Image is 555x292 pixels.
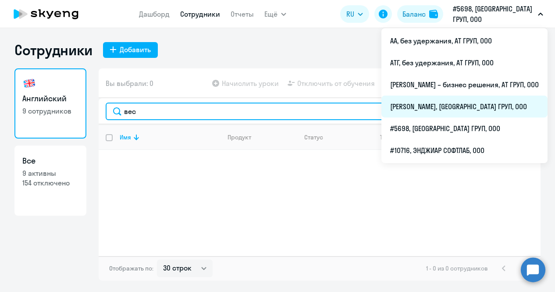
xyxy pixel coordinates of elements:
[372,133,446,141] div: Текущий уровень
[426,264,488,272] span: 1 - 0 из 0 сотрудников
[264,5,286,23] button: Ещё
[22,168,78,178] p: 9 активны
[22,178,78,188] p: 154 отключено
[120,44,151,55] div: Добавить
[264,9,277,19] span: Ещё
[448,4,548,25] button: #5698, [GEOGRAPHIC_DATA] ГРУП, ООО
[120,133,131,141] div: Имя
[228,133,297,141] div: Продукт
[453,4,534,25] p: #5698, [GEOGRAPHIC_DATA] ГРУП, ООО
[22,93,78,104] h3: Английский
[380,133,430,141] div: Текущий уровень
[228,133,251,141] div: Продукт
[103,42,158,58] button: Добавить
[109,264,153,272] span: Отображать по:
[14,146,86,216] a: Все9 активны154 отключено
[22,155,78,167] h3: Все
[231,10,254,18] a: Отчеты
[14,41,92,59] h1: Сотрудники
[180,10,220,18] a: Сотрудники
[397,5,443,23] button: Балансbalance
[139,10,170,18] a: Дашборд
[402,9,426,19] div: Баланс
[304,133,364,141] div: Статус
[304,133,323,141] div: Статус
[429,10,438,18] img: balance
[381,28,548,163] ul: Ещё
[22,106,78,116] p: 9 сотрудников
[120,133,220,141] div: Имя
[340,5,369,23] button: RU
[106,78,153,89] span: Вы выбрали: 0
[346,9,354,19] span: RU
[22,76,36,90] img: english
[14,68,86,139] a: Английский9 сотрудников
[106,103,534,120] input: Поиск по имени, email, продукту или статусу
